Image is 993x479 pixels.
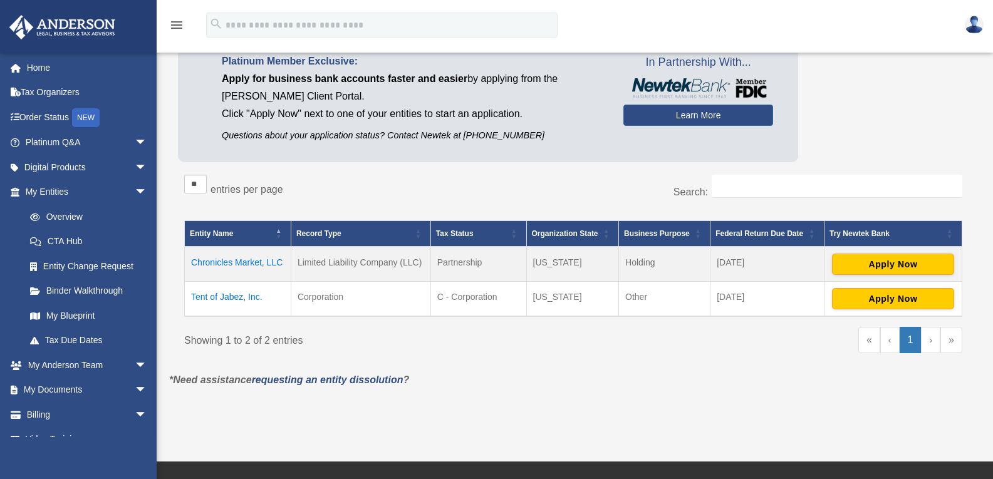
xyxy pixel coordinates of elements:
td: Holding [619,247,710,282]
a: Tax Due Dates [18,328,160,353]
a: Learn More [623,105,773,126]
span: Apply for business bank accounts faster and easier [222,73,467,84]
td: Other [619,282,710,317]
div: Try Newtek Bank [829,226,943,241]
td: [US_STATE] [526,247,619,282]
a: Home [9,55,166,80]
a: My Anderson Teamarrow_drop_down [9,353,166,378]
span: arrow_drop_down [135,378,160,403]
th: Business Purpose: Activate to sort [619,221,710,247]
a: My Blueprint [18,303,160,328]
a: Entity Change Request [18,254,160,279]
div: Showing 1 to 2 of 2 entries [184,327,564,349]
a: Last [940,327,962,353]
img: Anderson Advisors Platinum Portal [6,15,119,39]
td: C - Corporation [430,282,526,317]
span: Tax Status [436,229,474,238]
span: Federal Return Due Date [715,229,803,238]
span: Business Purpose [624,229,690,238]
th: Record Type: Activate to sort [291,221,430,247]
a: My Entitiesarrow_drop_down [9,180,160,205]
span: arrow_drop_down [135,155,160,180]
em: *Need assistance ? [169,374,409,385]
a: Platinum Q&Aarrow_drop_down [9,130,166,155]
img: User Pic [965,16,984,34]
span: Record Type [296,229,341,238]
td: [DATE] [710,247,824,282]
a: CTA Hub [18,229,160,254]
a: Binder Walkthrough [18,279,160,304]
a: Next [921,327,940,353]
a: Video Training [9,427,166,452]
span: Entity Name [190,229,233,238]
td: Chronicles Market, LLC [185,247,291,282]
a: requesting an entity dissolution [252,374,403,385]
a: First [858,327,880,353]
th: Organization State: Activate to sort [526,221,619,247]
span: arrow_drop_down [135,353,160,378]
a: 1 [900,327,922,353]
span: arrow_drop_down [135,402,160,428]
p: Platinum Member Exclusive: [222,53,605,70]
button: Apply Now [832,288,954,309]
a: Digital Productsarrow_drop_down [9,155,166,180]
a: Order StatusNEW [9,105,166,130]
label: Search: [673,187,708,197]
th: Entity Name: Activate to invert sorting [185,221,291,247]
p: by applying from the [PERSON_NAME] Client Portal. [222,70,605,105]
span: arrow_drop_down [135,180,160,205]
button: Apply Now [832,254,954,275]
span: Organization State [532,229,598,238]
td: Partnership [430,247,526,282]
a: Billingarrow_drop_down [9,402,166,427]
div: NEW [72,108,100,127]
img: NewtekBankLogoSM.png [630,78,767,98]
a: Tax Organizers [9,80,166,105]
label: entries per page [211,184,283,195]
i: menu [169,18,184,33]
th: Tax Status: Activate to sort [430,221,526,247]
p: Click "Apply Now" next to one of your entities to start an application. [222,105,605,123]
a: Previous [880,327,900,353]
i: search [209,17,223,31]
p: Questions about your application status? Contact Newtek at [PHONE_NUMBER] [222,128,605,143]
a: menu [169,22,184,33]
span: In Partnership With... [623,53,773,73]
th: Try Newtek Bank : Activate to sort [824,221,962,247]
td: [US_STATE] [526,282,619,317]
a: Overview [18,204,153,229]
td: Corporation [291,282,430,317]
span: arrow_drop_down [135,130,160,156]
td: Limited Liability Company (LLC) [291,247,430,282]
td: Tent of Jabez, Inc. [185,282,291,317]
td: [DATE] [710,282,824,317]
th: Federal Return Due Date: Activate to sort [710,221,824,247]
a: My Documentsarrow_drop_down [9,378,166,403]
